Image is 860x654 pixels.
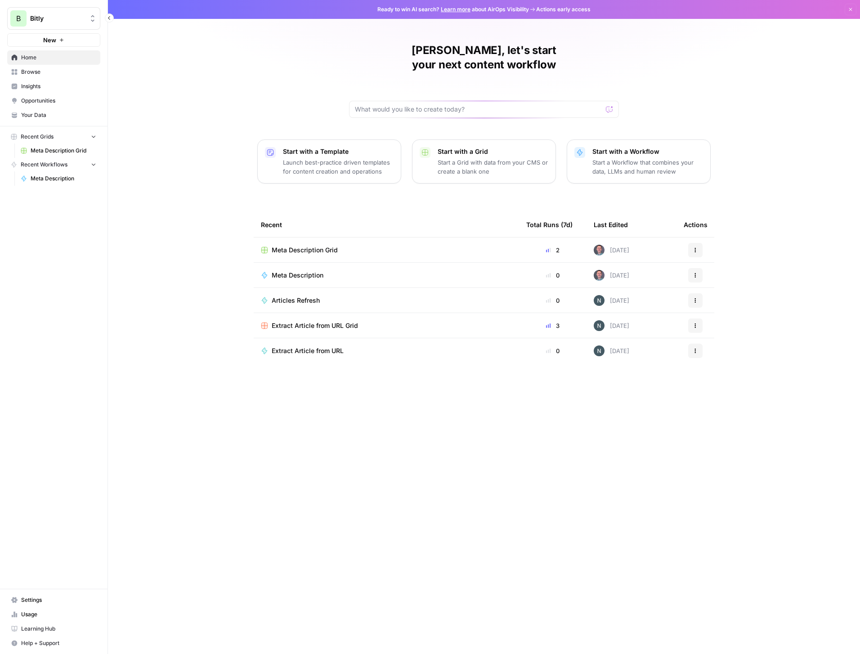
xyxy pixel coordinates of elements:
[30,14,85,23] span: Bitly
[526,271,579,280] div: 0
[594,345,629,356] div: [DATE]
[526,246,579,255] div: 2
[272,271,323,280] span: Meta Description
[17,143,100,158] a: Meta Description Grid
[355,105,602,114] input: What would you like to create today?
[21,610,96,618] span: Usage
[261,296,512,305] a: Articles Refresh
[412,139,556,184] button: Start with a GridStart a Grid with data from your CMS or create a blank one
[272,246,338,255] span: Meta Description Grid
[21,97,96,105] span: Opportunities
[7,607,100,622] a: Usage
[526,296,579,305] div: 0
[21,68,96,76] span: Browse
[283,158,394,176] p: Launch best-practice driven templates for content creation and operations
[31,175,96,183] span: Meta Description
[7,79,100,94] a: Insights
[272,321,358,330] span: Extract Article from URL Grid
[17,171,100,186] a: Meta Description
[16,13,21,24] span: B
[594,245,629,255] div: [DATE]
[7,130,100,143] button: Recent Grids
[257,139,401,184] button: Start with a TemplateLaunch best-practice driven templates for content creation and operations
[526,346,579,355] div: 0
[7,108,100,122] a: Your Data
[594,345,605,356] img: mfx9qxiwvwbk9y2m949wqpoopau8
[21,133,54,141] span: Recent Grids
[21,54,96,62] span: Home
[594,295,605,306] img: mfx9qxiwvwbk9y2m949wqpoopau8
[377,5,529,13] span: Ready to win AI search? about AirOps Visibility
[21,82,96,90] span: Insights
[272,296,320,305] span: Articles Refresh
[594,245,605,255] img: 7br3rge9tdzvejibewpaqucdn4rl
[7,636,100,650] button: Help + Support
[21,639,96,647] span: Help + Support
[7,7,100,30] button: Workspace: Bitly
[283,147,394,156] p: Start with a Template
[526,212,573,237] div: Total Runs (7d)
[261,212,512,237] div: Recent
[594,295,629,306] div: [DATE]
[438,158,548,176] p: Start a Grid with data from your CMS or create a blank one
[7,94,100,108] a: Opportunities
[31,147,96,155] span: Meta Description Grid
[7,622,100,636] a: Learning Hub
[7,158,100,171] button: Recent Workflows
[21,161,67,169] span: Recent Workflows
[592,147,703,156] p: Start with a Workflow
[7,50,100,65] a: Home
[684,212,708,237] div: Actions
[592,158,703,176] p: Start a Workflow that combines your data, LLMs and human review
[594,320,605,331] img: mfx9qxiwvwbk9y2m949wqpoopau8
[441,6,470,13] a: Learn more
[438,147,548,156] p: Start with a Grid
[7,33,100,47] button: New
[349,43,619,72] h1: [PERSON_NAME], let's start your next content workflow
[261,246,512,255] a: Meta Description Grid
[526,321,579,330] div: 3
[21,111,96,119] span: Your Data
[261,346,512,355] a: Extract Article from URL
[567,139,711,184] button: Start with a WorkflowStart a Workflow that combines your data, LLMs and human review
[43,36,56,45] span: New
[536,5,591,13] span: Actions early access
[261,321,512,330] a: Extract Article from URL Grid
[594,212,628,237] div: Last Edited
[7,593,100,607] a: Settings
[594,270,629,281] div: [DATE]
[272,346,344,355] span: Extract Article from URL
[21,596,96,604] span: Settings
[7,65,100,79] a: Browse
[594,320,629,331] div: [DATE]
[594,270,605,281] img: 7br3rge9tdzvejibewpaqucdn4rl
[21,625,96,633] span: Learning Hub
[261,271,512,280] a: Meta Description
